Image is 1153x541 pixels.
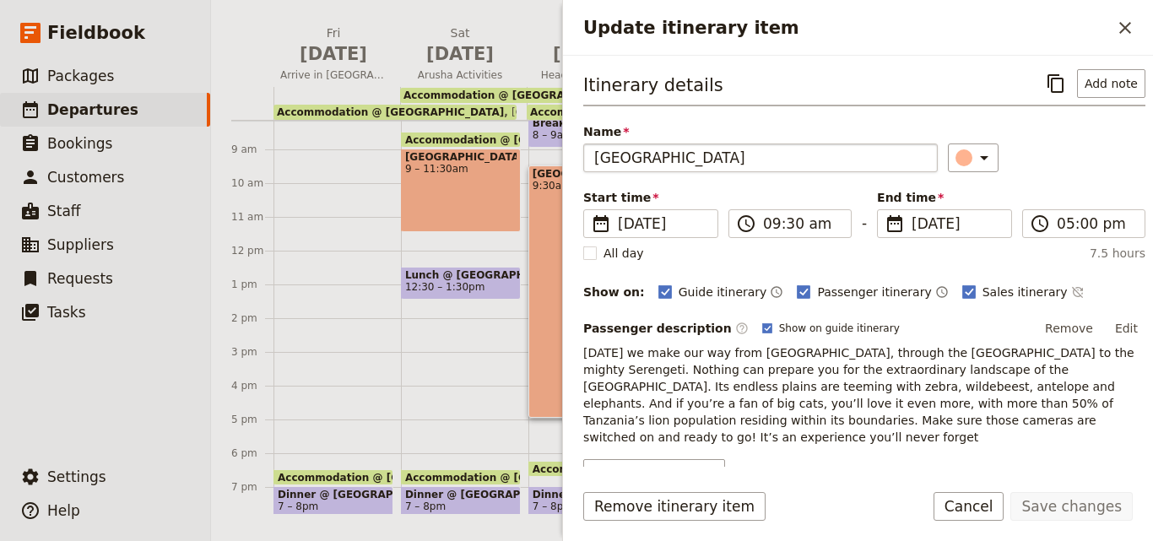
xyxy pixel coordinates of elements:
[736,214,756,234] span: ​
[763,214,841,234] input: ​
[231,210,273,224] div: 11 am
[405,151,517,163] span: [GEOGRAPHIC_DATA]
[583,189,718,206] span: Start time
[405,500,446,512] span: 7 – 8pm
[273,105,517,120] div: Accommodation @ [GEOGRAPHIC_DATA][GEOGRAPHIC_DATA], [GEOGRAPHIC_DATA]
[533,489,644,500] span: Dinner
[405,489,517,500] span: Dinner @ [GEOGRAPHIC_DATA]
[957,148,994,168] div: ​
[533,500,573,512] span: 7 – 8pm
[618,214,707,234] span: [DATE]
[400,88,643,103] div: Accommodation @ [GEOGRAPHIC_DATA][GEOGRAPHIC_DATA]
[533,117,644,129] span: Breakfast @ [GEOGRAPHIC_DATA]
[47,502,80,519] span: Help
[405,134,640,145] span: Accommodation @ [GEOGRAPHIC_DATA]
[400,24,527,87] button: Sat [DATE]Arusha Activities
[47,101,138,118] span: Departures
[1030,214,1050,234] span: ​
[407,24,513,67] h2: Sat
[1071,282,1085,302] button: Time not shown on sales itinerary
[47,68,114,84] span: Packages
[401,149,521,232] div: [GEOGRAPHIC_DATA]9 – 11:30am
[273,486,393,519] div: Dinner @ [GEOGRAPHIC_DATA]7 – 8pm
[679,284,767,300] span: Guide itinerary
[583,346,1138,444] span: [DATE] we make our way from [GEOGRAPHIC_DATA], through the [GEOGRAPHIC_DATA] to the mighty Sereng...
[47,20,145,46] span: Fieldbook
[533,129,573,141] span: 8 – 9am
[934,492,1004,521] button: Cancel
[273,469,393,485] div: Accommodation @ [GEOGRAPHIC_DATA]
[231,345,273,359] div: 3 pm
[405,472,640,483] span: Accommodation @ [GEOGRAPHIC_DATA]
[47,203,81,219] span: Staff
[47,304,86,321] span: Tasks
[528,165,631,418] div: [GEOGRAPHIC_DATA]9:30am – 5pm
[528,461,648,477] div: Accommodation @ [GEOGRAPHIC_DATA] [GEOGRAPHIC_DATA][PERSON_NAME]
[862,213,867,238] span: -
[583,284,645,300] div: Show on:
[912,214,1001,234] span: [DATE]
[277,106,504,118] span: Accommodation @ [GEOGRAPHIC_DATA]
[982,284,1068,300] span: Sales itinerary
[280,24,387,67] h2: Fri
[533,180,626,192] span: 9:30am – 5pm
[735,322,749,335] span: ​
[1010,492,1133,521] button: Save changes
[583,123,938,140] span: Name
[583,143,938,172] input: Name
[405,163,517,175] span: 9 – 11:30am
[401,486,521,519] div: Dinner @ [GEOGRAPHIC_DATA]7 – 8pm
[528,486,648,519] div: Dinner7 – 8pm
[583,492,766,521] button: Remove itinerary item
[231,143,273,156] div: 9 am
[231,480,273,494] div: 7 pm
[47,468,106,485] span: Settings
[47,236,114,253] span: Suppliers
[231,379,273,392] div: 4 pm
[273,68,393,82] span: Arrive in [GEOGRAPHIC_DATA]
[1077,69,1145,98] button: Add note
[948,143,999,172] button: ​
[604,245,644,262] span: All day
[877,189,1012,206] span: End time
[401,469,521,485] div: Accommodation @ [GEOGRAPHIC_DATA]
[935,282,949,302] button: Time shown on passenger itinerary
[1057,214,1134,234] input: ​
[47,270,113,287] span: Requests
[280,41,387,67] span: [DATE]
[278,500,318,512] span: 7 – 8pm
[231,244,273,257] div: 12 pm
[770,282,783,302] button: Time shown on guide itinerary
[278,489,389,500] span: Dinner @ [GEOGRAPHIC_DATA]
[401,132,521,148] div: Accommodation @ [GEOGRAPHIC_DATA]
[231,311,273,325] div: 2 pm
[817,284,931,300] span: Passenger itinerary
[583,73,723,98] h3: Itinerary details
[405,281,484,293] span: 12:30 – 1:30pm
[231,278,273,291] div: 1 pm
[583,15,1111,41] h2: Update itinerary item
[527,105,896,120] div: Accommodation @ [GEOGRAPHIC_DATA] [GEOGRAPHIC_DATA][PERSON_NAME]
[403,89,631,101] span: Accommodation @ [GEOGRAPHIC_DATA]
[231,413,273,426] div: 5 pm
[533,463,983,474] span: Accommodation @ [GEOGRAPHIC_DATA] [GEOGRAPHIC_DATA][PERSON_NAME]
[47,169,124,186] span: Customers
[583,459,725,484] button: Add sales description
[583,320,749,337] label: Passenger description
[885,214,905,234] span: ​
[533,168,626,180] span: [GEOGRAPHIC_DATA]
[278,472,512,483] span: Accommodation @ [GEOGRAPHIC_DATA]
[1042,69,1070,98] button: Copy itinerary item
[1111,14,1139,42] button: Close drawer
[400,68,520,82] span: Arusha Activities
[1037,316,1101,341] button: Remove
[401,267,521,300] div: Lunch @ [GEOGRAPHIC_DATA]12:30 – 1:30pm
[273,24,400,87] button: Fri [DATE]Arrive in [GEOGRAPHIC_DATA]
[591,214,611,234] span: ​
[231,446,273,460] div: 6 pm
[231,176,273,190] div: 10 am
[779,322,900,335] span: Show on guide itinerary
[528,115,648,148] div: Breakfast @ [GEOGRAPHIC_DATA]8 – 9am
[1107,316,1145,341] button: Edit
